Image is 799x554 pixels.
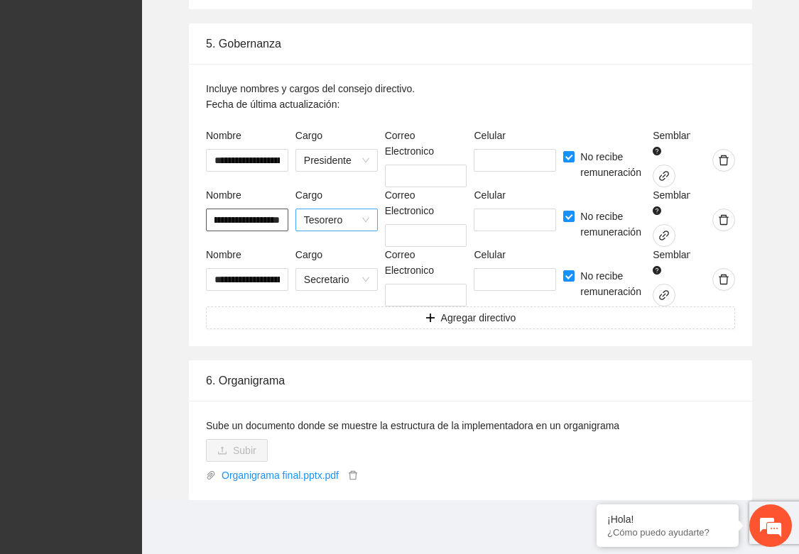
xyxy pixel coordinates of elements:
[653,170,675,182] span: link
[653,165,675,187] button: link
[206,360,735,401] div: 6. Organigrama
[474,187,505,203] label: Celular
[653,266,661,275] span: question-circle
[712,149,735,172] button: delete
[345,470,361,480] span: delete
[304,269,369,290] span: Secretario
[385,247,467,278] label: Correo Electronico
[7,387,271,437] textarea: Escriba su mensaje y pulse “Intro”
[304,150,369,171] span: Presidente
[206,187,241,203] label: Nombre
[653,206,661,215] span: question-circle
[607,527,728,538] p: ¿Cómo puedo ayudarte?
[82,189,196,333] span: Estamos en línea.
[575,209,647,240] span: No recibe remuneración
[295,187,322,203] label: Cargo
[295,128,322,143] label: Cargo
[713,214,734,226] span: delete
[653,128,702,159] span: Semblanza
[474,247,505,262] label: Celular
[425,313,435,324] span: plus
[575,149,647,180] span: No recibe remuneración
[216,467,344,483] a: Organigrama final.pptx.pdf
[607,514,728,525] div: ¡Hola!
[206,81,415,112] p: Incluye nombres y cargos del consejo directivo. Fecha de última actualización:
[713,274,734,285] span: delete
[74,72,239,91] div: Chatee con nosotros ahora
[575,268,647,299] span: No recibe remuneración
[206,439,268,462] button: uploadSubir
[295,247,322,262] label: Cargo
[653,187,702,218] span: Semblanza
[206,306,735,329] button: plusAgregar directivo
[653,247,702,278] span: Semblanza
[474,128,505,143] label: Celular
[712,268,735,291] button: delete
[233,7,267,41] div: Minimizar ventana de chat en vivo
[385,187,467,218] label: Correo Electronico
[206,128,241,143] label: Nombre
[206,418,619,433] label: Sube un documento donde se muestre la estructura de la implementadora en un organigrama
[712,209,735,231] button: delete
[206,247,241,262] label: Nombre
[344,467,362,483] button: delete
[206,23,735,64] div: 5. Gobernanza
[653,230,675,241] span: link
[385,128,467,159] label: Correo Electronico
[206,470,216,480] span: paper-clip
[653,147,661,155] span: question-circle
[653,289,675,301] span: link
[441,310,516,326] span: Agregar directivo
[653,284,675,306] button: link
[206,445,268,456] span: uploadSubir
[653,224,675,247] button: link
[304,209,369,231] span: Tesorero
[713,155,734,166] span: delete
